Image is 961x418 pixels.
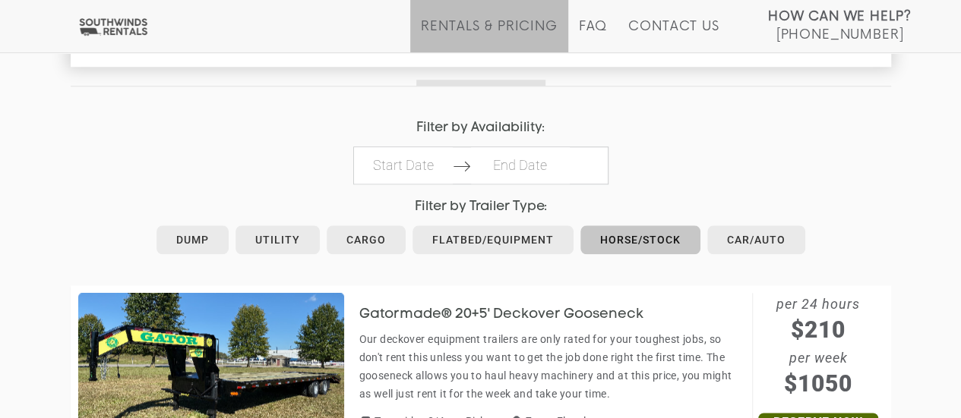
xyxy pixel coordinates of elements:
a: Rentals & Pricing [421,19,557,52]
span: [PHONE_NUMBER] [776,27,903,42]
p: Our deckover equipment trailers are only rated for your toughest jobs, so don't rent this unless ... [359,330,745,403]
strong: How Can We Help? [768,9,912,24]
a: Flatbed/Equipment [413,225,574,254]
a: Dump [156,225,229,254]
a: How Can We Help? [PHONE_NUMBER] [768,8,912,41]
a: Contact Us [628,19,719,52]
a: Utility [236,225,320,254]
img: Southwinds Rentals Logo [76,17,150,36]
span: $210 [753,313,884,347]
a: Cargo [327,225,406,254]
h4: Filter by Availability: [71,121,891,135]
a: Horse/Stock [580,225,700,254]
span: per 24 hours per week [753,293,884,401]
h3: Gatormade® 20+5' Deckover Gooseneck [359,307,666,322]
a: Gatormade® 20+5' Deckover Gooseneck [359,307,666,319]
span: $1050 [753,366,884,401]
h4: Filter by Trailer Type: [71,200,891,214]
a: Car/Auto [707,225,805,254]
a: FAQ [579,19,608,52]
